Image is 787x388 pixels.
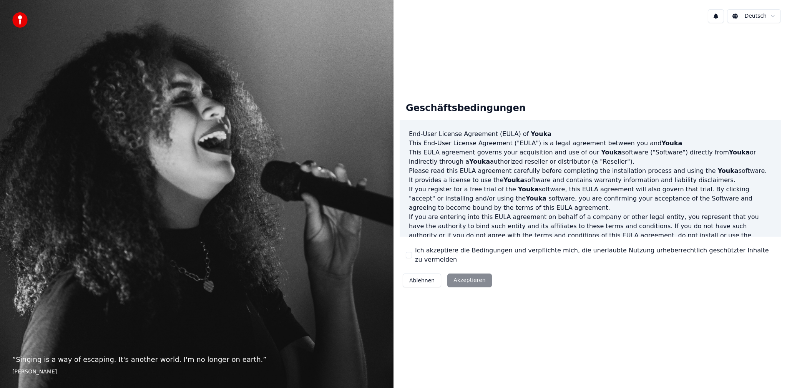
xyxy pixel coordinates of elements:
[409,139,772,148] p: This End-User License Agreement ("EULA") is a legal agreement between you and
[409,185,772,212] p: If you register for a free trial of the software, this EULA agreement will also govern that trial...
[403,274,441,287] button: Ablehnen
[409,166,772,185] p: Please read this EULA agreement carefully before completing the installation process and using th...
[12,354,381,365] p: “ Singing is a way of escaping. It's another world. I'm no longer on earth. ”
[518,186,539,193] span: Youka
[531,130,551,138] span: Youka
[409,148,772,166] p: This EULA agreement governs your acquisition and use of our software ("Software") directly from o...
[409,129,772,139] h3: End-User License Agreement (EULA) of
[12,368,381,376] footer: [PERSON_NAME]
[12,12,28,28] img: youka
[409,212,772,249] p: If you are entering into this EULA agreement on behalf of a company or other legal entity, you re...
[526,195,546,202] span: Youka
[503,176,524,184] span: Youka
[718,167,739,174] span: Youka
[661,139,682,147] span: Youka
[601,149,622,156] span: Youka
[469,158,490,165] span: Youka
[729,149,750,156] span: Youka
[400,96,532,121] div: Geschäftsbedingungen
[415,246,775,264] label: Ich akzeptiere die Bedingungen und verpflichte mich, die unerlaubte Nutzung urheberrechtlich gesc...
